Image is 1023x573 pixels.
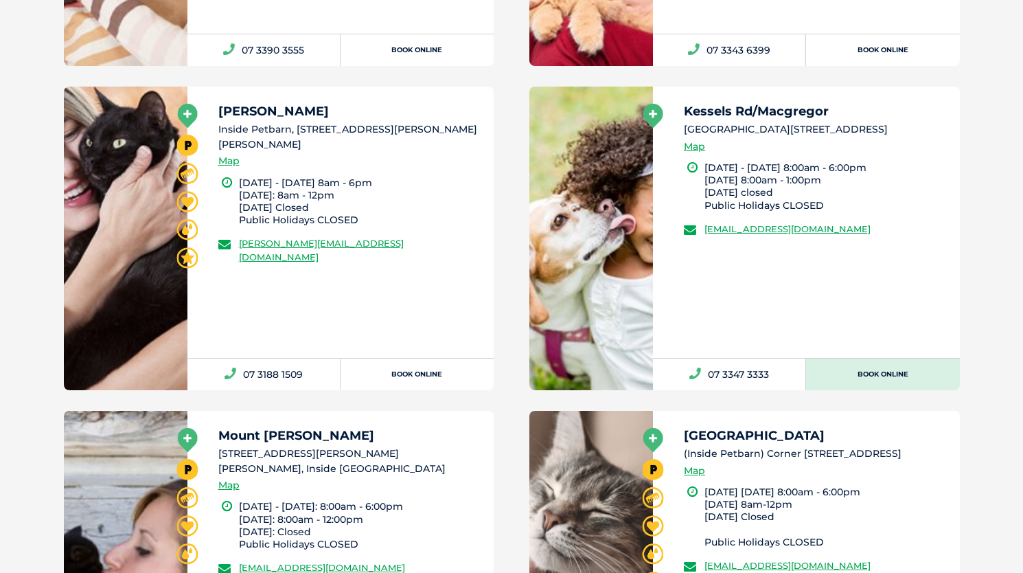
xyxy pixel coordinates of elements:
li: (Inside Petbarn) Corner [STREET_ADDRESS] [684,447,947,461]
li: Inside Petbarn, [STREET_ADDRESS][PERSON_NAME][PERSON_NAME] [218,122,482,152]
a: 07 3188 1509 [187,359,341,390]
a: [EMAIL_ADDRESS][DOMAIN_NAME] [704,223,871,234]
h5: Mount [PERSON_NAME] [218,429,482,442]
li: [STREET_ADDRESS][PERSON_NAME][PERSON_NAME], Inside [GEOGRAPHIC_DATA] [218,447,482,476]
li: [DATE] - [DATE]: 8:00am - 6:00pm [DATE]: 8:00am - 12:00pm [DATE]: Closed Public Holidays CLOSED [239,500,482,550]
a: Map [684,463,705,479]
a: [EMAIL_ADDRESS][DOMAIN_NAME] [704,560,871,571]
a: 07 3390 3555 [187,34,341,66]
a: Book Online [806,34,959,66]
li: [DATE] - [DATE] 8am - 6pm [DATE]: 8am - 12pm [DATE] Closed Public Holidays CLOSED [239,177,482,227]
h5: [GEOGRAPHIC_DATA] [684,429,947,442]
a: 07 3343 6399 [653,34,806,66]
h5: [PERSON_NAME] [218,105,482,117]
a: Book Online [341,359,494,390]
a: Book Online [806,359,959,390]
a: Book Online [341,34,494,66]
h5: Kessels Rd/Macgregor [684,105,947,117]
li: [DATE] - [DATE] 8:00am - 6:00pm [DATE] 8:00am - 1:00pm [DATE] closed Public Holidays CLOSED [704,161,947,212]
li: [DATE] [DATE] 8:00am - 6:00pm [DATE] 8am-12pm [DATE] Closed Public Holidays CLOSED [704,486,947,548]
a: Map [218,477,240,493]
a: [EMAIL_ADDRESS][DOMAIN_NAME] [239,562,405,573]
a: [PERSON_NAME][EMAIL_ADDRESS][DOMAIN_NAME] [239,238,404,262]
a: 07 3347 3333 [653,359,806,390]
li: [GEOGRAPHIC_DATA][STREET_ADDRESS] [684,122,947,137]
a: Map [684,139,705,155]
a: Map [218,153,240,169]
